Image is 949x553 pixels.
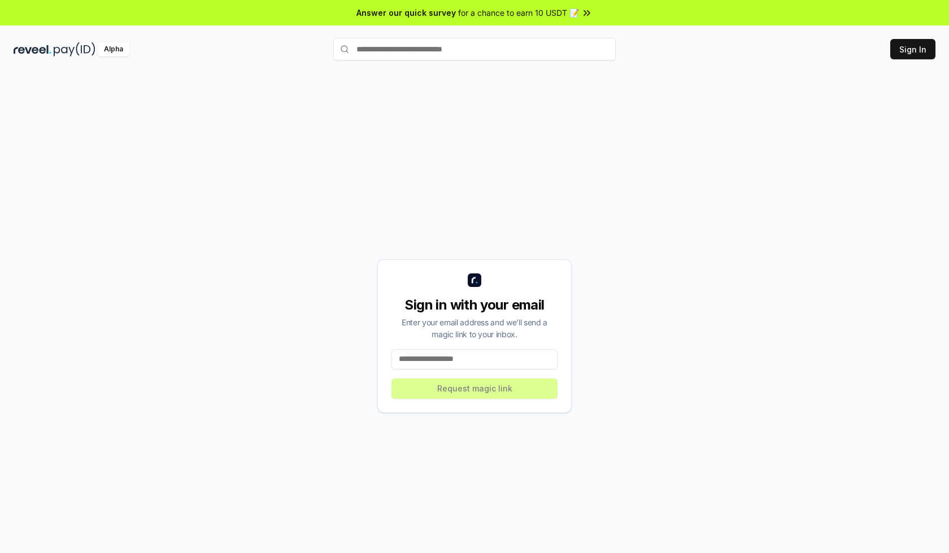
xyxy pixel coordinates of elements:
[458,7,579,19] span: for a chance to earn 10 USDT 📝
[14,42,51,56] img: reveel_dark
[890,39,935,59] button: Sign In
[391,296,558,314] div: Sign in with your email
[391,316,558,340] div: Enter your email address and we’ll send a magic link to your inbox.
[54,42,95,56] img: pay_id
[98,42,129,56] div: Alpha
[468,273,481,287] img: logo_small
[356,7,456,19] span: Answer our quick survey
